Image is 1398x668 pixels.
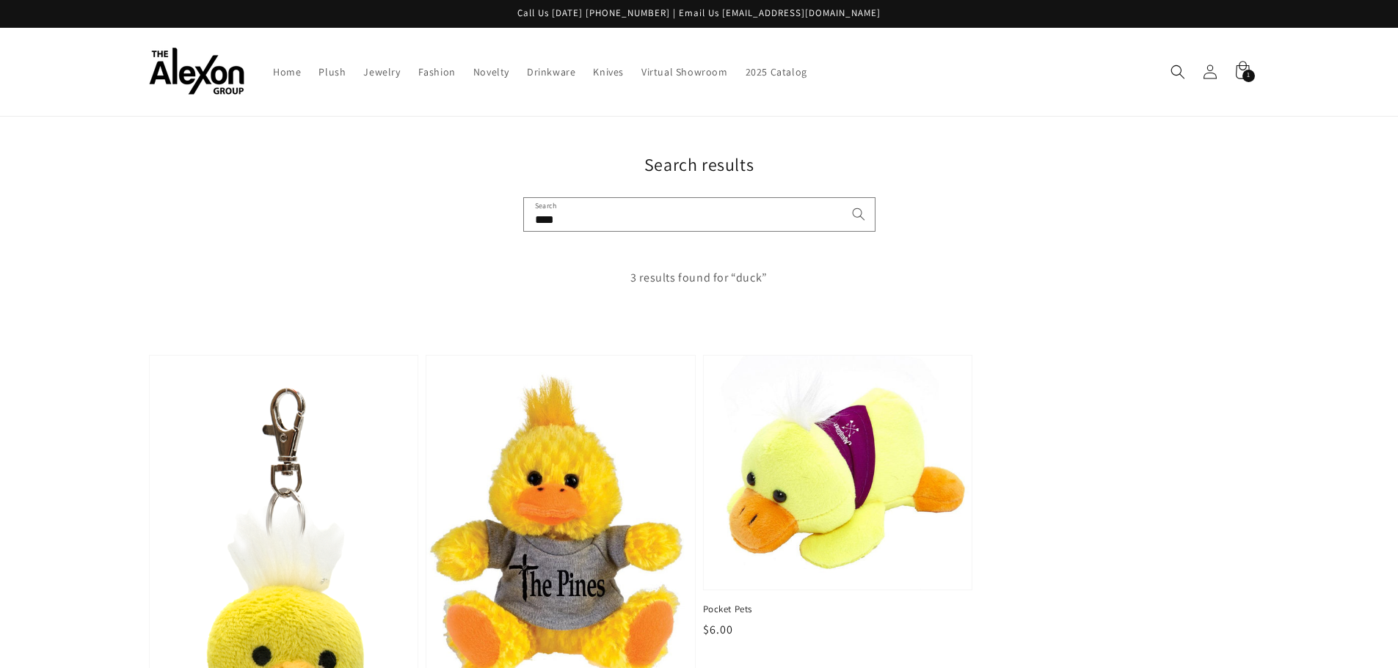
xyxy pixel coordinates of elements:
span: Virtual Showroom [641,65,728,78]
h1: Search results [149,153,1250,176]
span: Jewelry [363,65,400,78]
span: Pocket Pets [703,603,973,616]
span: Plush [318,65,346,78]
a: Fashion [409,56,465,87]
span: 1 [1247,70,1250,82]
span: Drinkware [527,65,575,78]
span: 2025 Catalog [746,65,807,78]
a: 2025 Catalog [737,56,816,87]
a: Plush [310,56,354,87]
span: Home [273,65,301,78]
a: Home [264,56,310,87]
span: Fashion [418,65,456,78]
span: Novelty [473,65,509,78]
summary: Search [1162,56,1194,88]
button: Search [842,198,875,230]
span: $6.00 [703,622,733,637]
a: Jewelry [354,56,409,87]
a: Knives [584,56,633,87]
img: The Alexon Group [149,48,244,95]
a: Novelty [465,56,518,87]
a: Drinkware [518,56,584,87]
span: Knives [593,65,624,78]
p: 3 results found for “duck” [149,268,1250,289]
a: Virtual Showroom [633,56,737,87]
a: Pocket Pets $6.00 [703,355,973,639]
